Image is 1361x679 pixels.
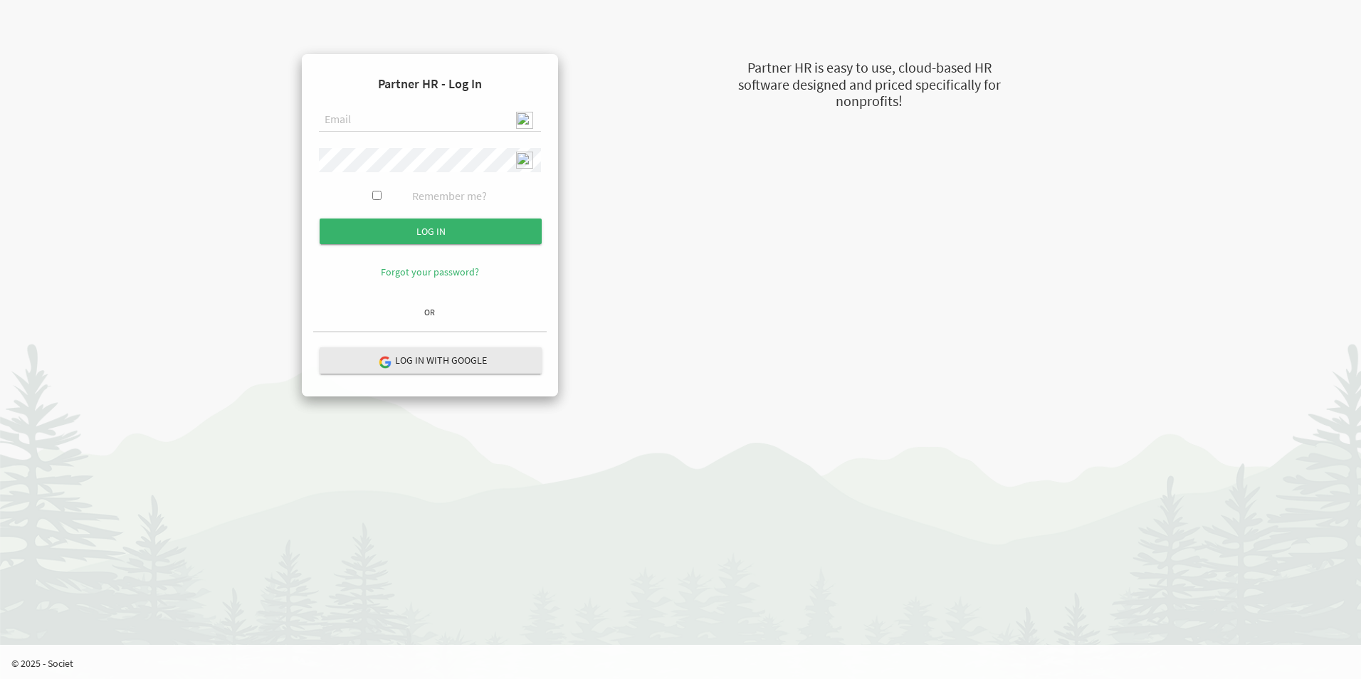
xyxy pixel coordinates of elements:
img: npw-badge-icon-locked.svg [516,112,533,129]
a: Forgot your password? [381,265,479,278]
div: nonprofits! [666,91,1072,112]
p: © 2025 - Societ [11,656,1361,670]
div: Partner HR is easy to use, cloud-based HR [666,58,1072,78]
img: npw-badge-icon-locked.svg [516,152,533,169]
div: software designed and priced specifically for [666,75,1072,95]
button: Log in with Google [320,347,542,374]
input: Email [319,108,541,132]
img: google-logo.png [378,355,391,368]
h6: OR [313,307,547,317]
h4: Partner HR - Log In [313,65,547,102]
input: Log in [320,219,542,244]
label: Remember me? [412,188,487,204]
